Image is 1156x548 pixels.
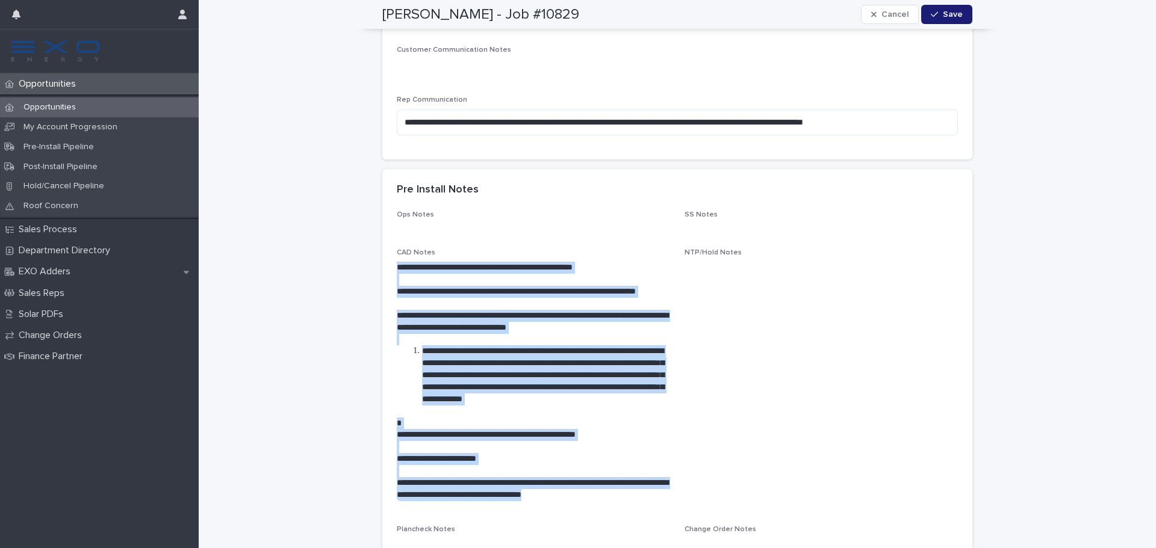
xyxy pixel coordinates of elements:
[397,211,434,218] span: Ops Notes
[14,224,87,235] p: Sales Process
[921,5,972,24] button: Save
[685,249,742,256] span: NTP/Hold Notes
[397,526,455,533] span: Plancheck Notes
[14,288,74,299] p: Sales Reps
[14,266,80,277] p: EXO Adders
[881,10,909,19] span: Cancel
[10,39,101,63] img: FKS5r6ZBThi8E5hshIGi
[943,10,963,19] span: Save
[14,351,92,362] p: Finance Partner
[14,122,127,132] p: My Account Progression
[14,201,88,211] p: Roof Concern
[685,526,756,533] span: Change Order Notes
[397,46,511,54] span: Customer Communication Notes
[397,249,435,256] span: CAD Notes
[14,245,120,256] p: Department Directory
[861,5,919,24] button: Cancel
[685,211,718,218] span: SS Notes
[397,183,479,197] h2: Pre Install Notes
[14,102,85,112] p: Opportunities
[14,309,73,320] p: Solar PDFs
[382,6,579,23] h2: [PERSON_NAME] - Job #10829
[397,96,467,103] span: Rep Communication
[14,142,104,152] p: Pre-Install Pipeline
[14,162,107,172] p: Post-Install Pipeline
[14,181,114,191] p: Hold/Cancel Pipeline
[14,330,92,341] p: Change Orders
[14,78,85,90] p: Opportunities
